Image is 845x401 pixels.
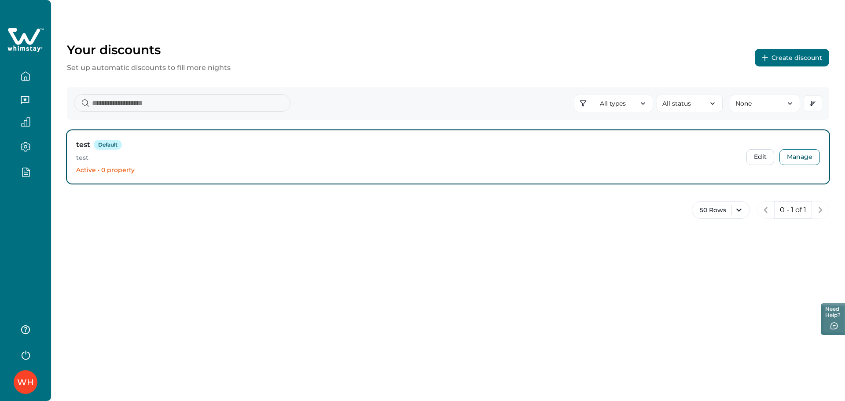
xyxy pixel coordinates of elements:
button: Edit [746,149,774,165]
div: Whimstay Host [17,372,34,393]
h3: test [76,140,90,150]
button: 50 Rows [692,201,750,219]
button: previous page [757,201,775,219]
span: Default [94,140,122,150]
button: next page [812,201,829,219]
p: Your discounts [67,42,231,57]
p: 0 - 1 of 1 [780,206,806,214]
p: test [76,154,739,162]
p: Set up automatic discounts to fill more nights [67,63,231,73]
button: 0 - 1 of 1 [774,201,812,219]
button: Manage [779,149,820,165]
p: Active • 0 property [76,166,739,175]
button: Create discount [755,49,829,66]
